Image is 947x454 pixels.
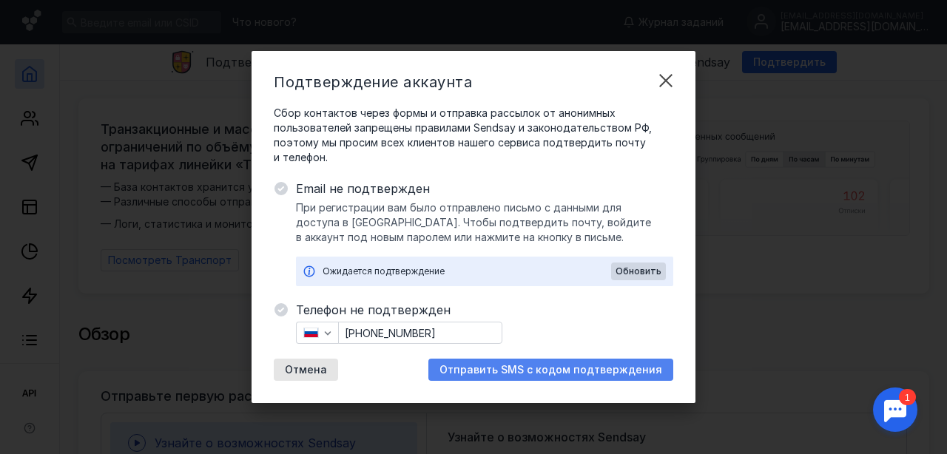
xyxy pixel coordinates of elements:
[274,106,673,165] span: Сбор контактов через формы и отправка рассылок от анонимных пользователей запрещены правилами Sen...
[296,180,673,197] span: Email не подтвержден
[274,73,472,91] span: Подтверждение аккаунта
[439,364,662,376] span: Отправить SMS с кодом подтверждения
[323,264,611,279] div: Ожидается подтверждение
[274,359,338,381] button: Отмена
[616,266,661,277] span: Обновить
[296,200,673,245] span: При регистрации вам было отправлено письмо с данными для доступа в [GEOGRAPHIC_DATA]. Чтобы подтв...
[428,359,673,381] button: Отправить SMS с кодом подтверждения
[296,301,673,319] span: Телефон не подтвержден
[33,9,50,25] div: 1
[285,364,327,376] span: Отмена
[611,262,666,280] button: Обновить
